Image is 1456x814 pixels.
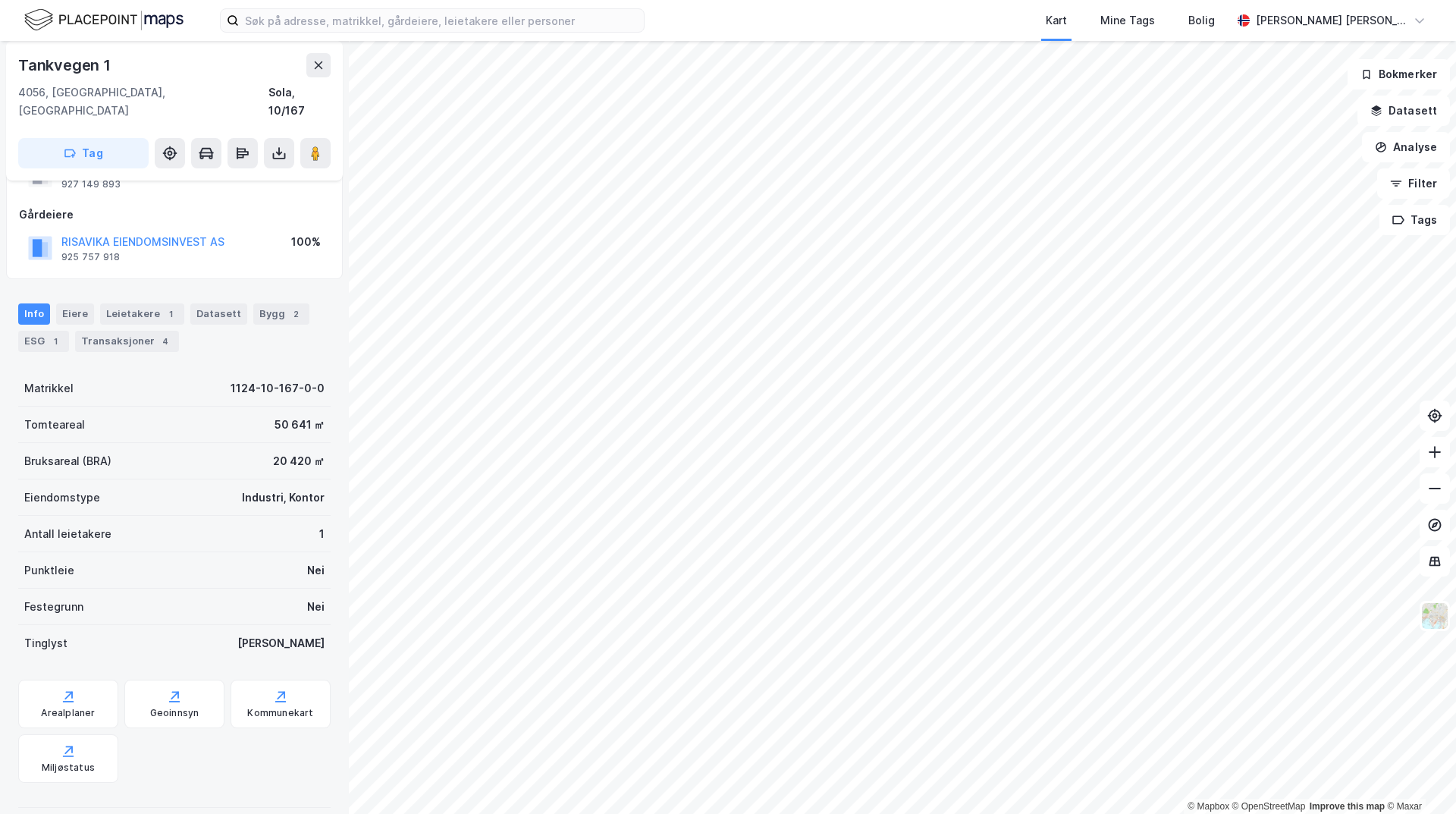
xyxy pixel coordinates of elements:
div: Eiendomstype [24,489,100,507]
div: Geoinnsyn [150,707,199,719]
div: 4 [158,334,173,349]
button: Filter [1377,168,1450,199]
div: Kart [1046,11,1067,30]
div: 1 [48,334,63,349]
div: Miljøstatus [42,762,95,774]
input: Søk på adresse, matrikkel, gårdeiere, leietakere eller personer [239,9,644,32]
a: Improve this map [1310,801,1385,812]
div: 20 420 ㎡ [273,452,325,470]
div: 50 641 ㎡ [275,416,325,434]
button: Tag [18,138,149,168]
div: Sola, 10/167 [268,83,331,120]
button: Tags [1379,205,1450,235]
div: Leietakere [100,303,184,325]
div: 927 149 893 [61,178,121,190]
div: 100% [291,233,321,251]
button: Bokmerker [1348,59,1450,90]
div: [PERSON_NAME] [PERSON_NAME] [1256,11,1407,30]
div: Festegrunn [24,598,83,616]
div: Mine Tags [1100,11,1155,30]
img: logo.f888ab2527a4732fd821a326f86c7f29.svg [24,7,184,33]
div: Tomteareal [24,416,85,434]
img: Z [1420,602,1449,630]
div: Kontrollprogram for chat [1380,741,1456,814]
div: 2 [288,306,303,322]
div: Bygg [253,303,309,325]
div: 1 [163,306,178,322]
div: [PERSON_NAME] [237,634,325,652]
div: Punktleie [24,561,74,580]
a: Mapbox [1188,801,1229,812]
div: Bolig [1188,11,1215,30]
div: Antall leietakere [24,525,111,543]
button: Datasett [1357,96,1450,126]
div: Tankvegen 1 [18,53,114,77]
div: 925 757 918 [61,251,120,263]
div: 4056, [GEOGRAPHIC_DATA], [GEOGRAPHIC_DATA] [18,83,268,120]
a: OpenStreetMap [1232,801,1306,812]
div: Nei [307,561,325,580]
div: Industri, Kontor [242,489,325,507]
div: Nei [307,598,325,616]
iframe: Chat Widget [1380,741,1456,814]
div: ESG [18,331,69,352]
div: Gårdeiere [19,206,330,224]
div: Info [18,303,50,325]
div: Kommunekart [247,707,313,719]
div: Tinglyst [24,634,67,652]
div: Datasett [190,303,247,325]
div: 1 [319,525,325,543]
div: 1124-10-167-0-0 [231,379,325,398]
div: Matrikkel [24,379,74,398]
div: Eiere [56,303,94,325]
button: Analyse [1362,132,1450,162]
div: Arealplaner [41,707,95,719]
div: Bruksareal (BRA) [24,452,111,470]
div: Transaksjoner [75,331,179,352]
